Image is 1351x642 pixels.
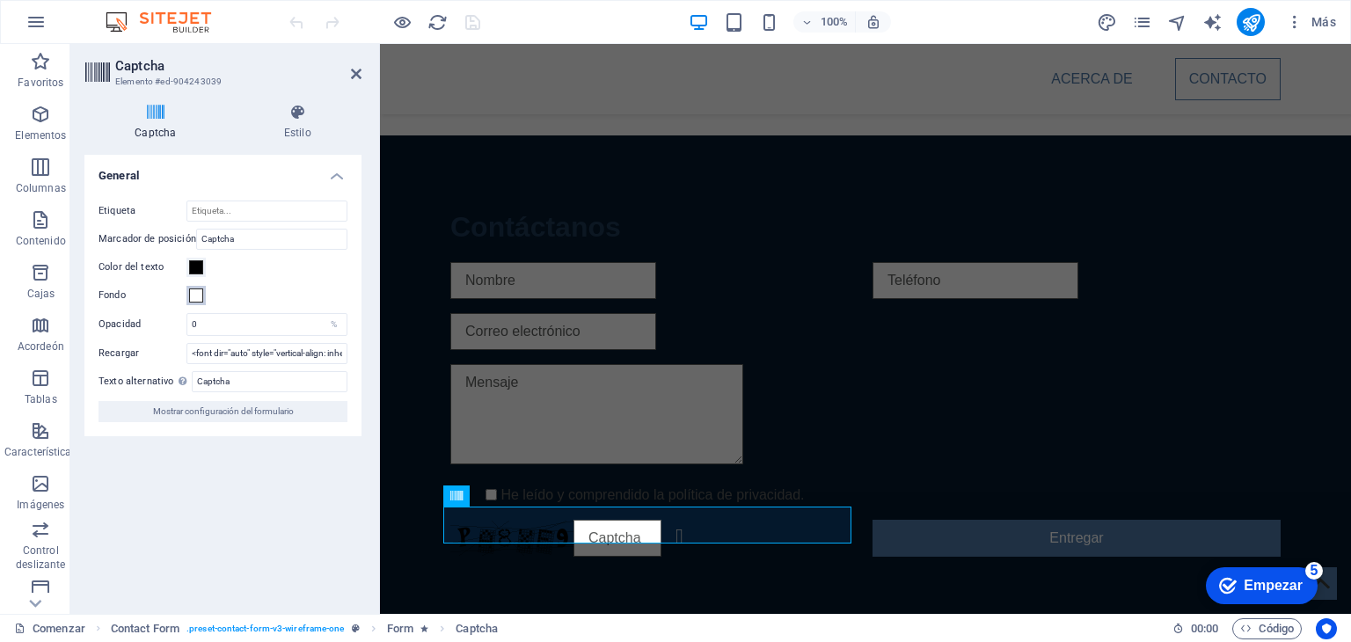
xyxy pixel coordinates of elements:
[16,182,66,194] font: Columnas
[16,235,66,247] font: Contenido
[99,233,196,244] font: Marcador de posición
[99,347,139,359] font: Recargar
[16,544,65,571] font: Control deslizante
[4,446,77,458] font: Características
[1167,12,1187,33] i: Navegador
[391,11,413,33] button: Haga clic aquí para salir del modo de vista previa y continuar editando
[284,127,311,139] font: Estilo
[793,11,856,33] button: 100%
[99,289,126,301] font: Fondo
[1166,11,1187,33] button: navegador
[115,58,164,74] font: Captcha
[111,618,498,639] nav: migaja de pan
[47,19,106,34] font: Empezar
[99,261,164,273] font: Color del texto
[420,624,428,633] i: Element contains an animation
[1191,622,1218,635] font: 00:00
[153,406,294,416] font: Mostrar configuración del formulario
[192,371,347,392] input: Marcador de posición...
[27,288,55,300] font: Cajas
[99,205,135,216] font: Etiqueta
[196,229,347,250] input: Marcador de posición...
[25,393,57,405] font: Tablas
[456,618,498,639] span: Click to select. Double-click to edit
[33,622,85,635] font: Comenzar
[331,319,337,329] font: %
[1172,618,1219,639] h6: Tiempo de sesión
[14,618,85,639] a: Haga clic para cancelar la selección. Haga doble clic para abrir Páginas.
[427,11,448,33] button: recargar
[352,624,360,633] i: This element is a customizable preset
[99,318,141,330] font: Opacidad
[9,9,120,46] div: Empezar Quedan 5 elementos, 0 % completado
[113,4,121,19] font: 5
[387,618,413,639] span: Click to select. Double-click to edit
[99,376,173,387] font: Texto alternativo
[186,201,347,222] input: Etiqueta...
[1259,622,1294,635] font: Código
[1132,12,1152,33] i: Páginas (Ctrl+Alt+S)
[1311,15,1336,29] font: Más
[1316,618,1337,639] button: Centrados en el usuario
[1096,11,1117,33] button: diseño
[99,401,347,422] button: Mostrar configuración del formulario
[18,340,64,353] font: Acordeón
[821,15,848,28] font: 100%
[99,169,139,182] font: General
[1201,11,1223,33] button: generador de texto
[17,499,64,511] font: Imágenes
[194,476,281,513] input: Captcha
[186,618,344,639] span: . preset-contact-form-v3-wireframe-one
[1131,11,1152,33] button: páginas
[15,129,66,142] font: Elementos
[101,11,233,33] img: Logotipo del editor
[115,77,222,86] font: Elemento #ed-904243039
[865,14,881,30] i: Al cambiar el tamaño, se ajusta automáticamente el nivel de zoom para adaptarse al dispositivo el...
[186,343,347,364] input: Recargar texto...
[1237,8,1265,36] button: publicar
[1241,12,1261,33] i: Publicar
[427,12,448,33] i: Recargar página
[1202,12,1223,33] i: Escritor de IA
[1279,8,1343,36] button: Más
[1232,618,1302,639] button: Código
[135,127,176,139] font: Captcha
[1097,12,1117,33] i: Diseño (Ctrl+Alt+Y)
[18,77,63,89] font: Favoritos
[111,618,179,639] span: Click to select. Double-click to edit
